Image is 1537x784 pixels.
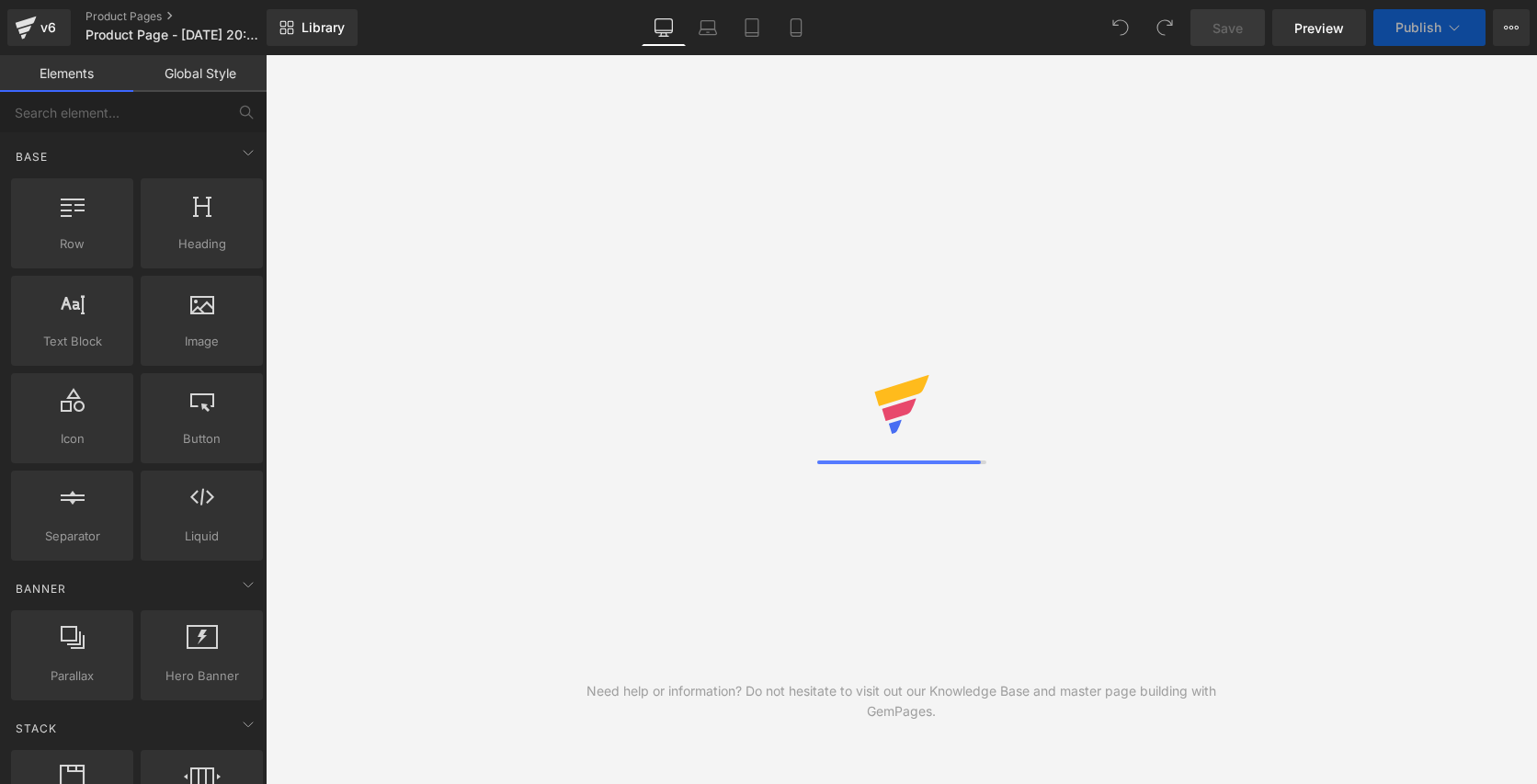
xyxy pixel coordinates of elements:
span: Library [302,19,345,36]
button: Redo [1146,9,1183,46]
span: Save [1213,18,1243,38]
a: Laptop [686,9,730,46]
span: Image [146,332,257,351]
span: Liquid [146,527,257,546]
span: Banner [14,580,68,597]
div: Need help or information? Do not hesitate to visit out our Knowledge Base and master page buildin... [584,681,1220,722]
a: Preview [1272,9,1366,46]
span: Text Block [17,332,128,351]
a: v6 [7,9,71,46]
span: Base [14,148,50,165]
span: Row [17,234,128,254]
span: Stack [14,720,59,737]
span: Preview [1294,18,1344,38]
span: Hero Banner [146,666,257,686]
span: Product Page - [DATE] 20:31:48 [85,28,262,42]
a: New Library [267,9,358,46]
button: Publish [1373,9,1486,46]
span: Separator [17,527,128,546]
button: Undo [1102,9,1139,46]
a: Product Pages [85,9,297,24]
a: Tablet [730,9,774,46]
span: Icon [17,429,128,449]
a: Global Style [133,55,267,92]
span: Publish [1395,20,1441,35]
span: Parallax [17,666,128,686]
span: Heading [146,234,257,254]
button: More [1493,9,1530,46]
span: Button [146,429,257,449]
a: Mobile [774,9,818,46]
a: Desktop [642,9,686,46]
div: v6 [37,16,60,40]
